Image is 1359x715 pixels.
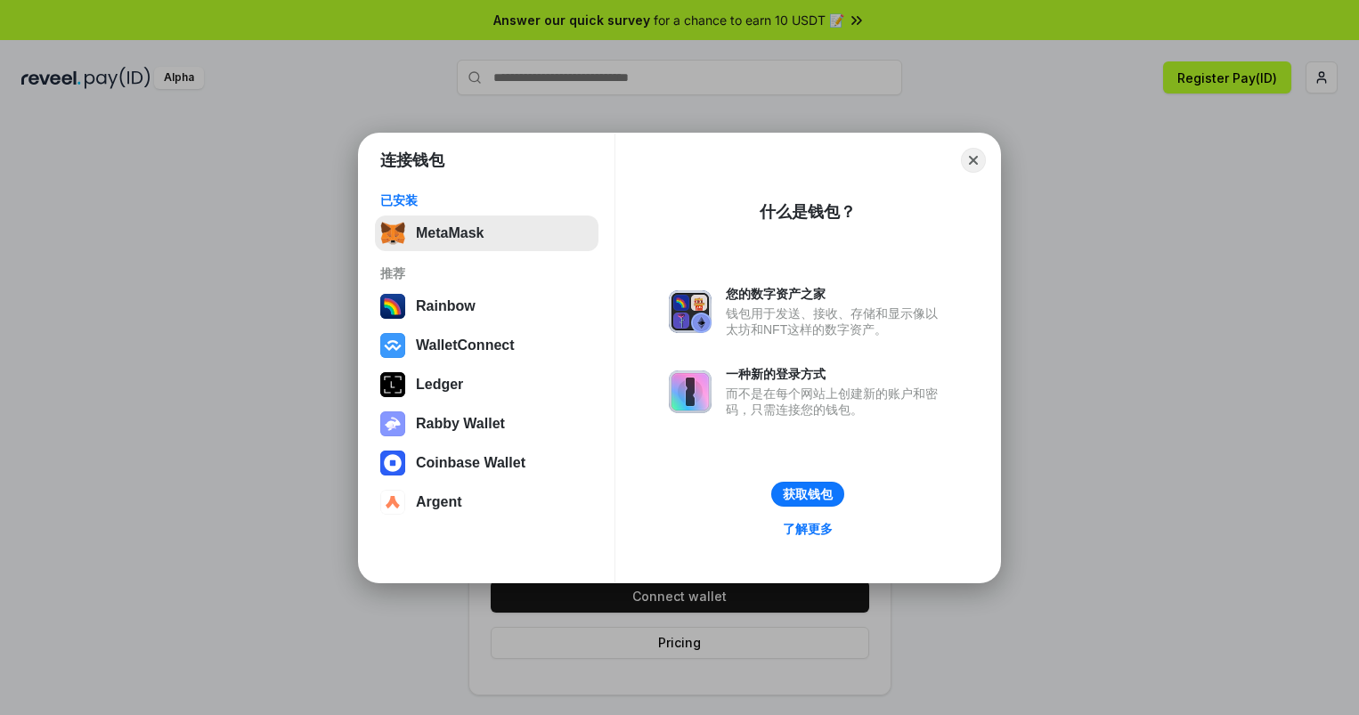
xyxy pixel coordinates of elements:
button: WalletConnect [375,328,598,363]
button: Coinbase Wallet [375,445,598,481]
div: 已安装 [380,192,593,208]
div: Rabby Wallet [416,416,505,432]
h1: 连接钱包 [380,150,444,171]
div: 钱包用于发送、接收、存储和显示像以太坊和NFT这样的数字资产。 [726,305,947,337]
div: Coinbase Wallet [416,455,525,471]
a: 了解更多 [772,517,843,540]
img: svg+xml,%3Csvg%20width%3D%2228%22%20height%3D%2228%22%20viewBox%3D%220%200%2028%2028%22%20fill%3D... [380,451,405,475]
img: svg+xml,%3Csvg%20xmlns%3D%22http%3A%2F%2Fwww.w3.org%2F2000%2Fsvg%22%20fill%3D%22none%22%20viewBox... [380,411,405,436]
div: 您的数字资产之家 [726,286,947,302]
img: svg+xml,%3Csvg%20xmlns%3D%22http%3A%2F%2Fwww.w3.org%2F2000%2Fsvg%22%20fill%3D%22none%22%20viewBox... [669,290,712,333]
img: svg+xml,%3Csvg%20width%3D%2228%22%20height%3D%2228%22%20viewBox%3D%220%200%2028%2028%22%20fill%3D... [380,490,405,515]
img: svg+xml,%3Csvg%20width%3D%2228%22%20height%3D%2228%22%20viewBox%3D%220%200%2028%2028%22%20fill%3D... [380,333,405,358]
button: 获取钱包 [771,482,844,507]
img: svg+xml,%3Csvg%20width%3D%22120%22%20height%3D%22120%22%20viewBox%3D%220%200%20120%20120%22%20fil... [380,294,405,319]
div: WalletConnect [416,337,515,353]
div: 获取钱包 [783,486,833,502]
div: Rainbow [416,298,476,314]
div: Ledger [416,377,463,393]
div: 一种新的登录方式 [726,366,947,382]
button: Ledger [375,367,598,402]
div: MetaMask [416,225,484,241]
img: svg+xml,%3Csvg%20xmlns%3D%22http%3A%2F%2Fwww.w3.org%2F2000%2Fsvg%22%20fill%3D%22none%22%20viewBox... [669,370,712,413]
div: 什么是钱包？ [760,201,856,223]
div: 而不是在每个网站上创建新的账户和密码，只需连接您的钱包。 [726,386,947,418]
button: MetaMask [375,215,598,251]
div: 推荐 [380,265,593,281]
button: Rainbow [375,288,598,324]
div: 了解更多 [783,521,833,537]
img: svg+xml,%3Csvg%20xmlns%3D%22http%3A%2F%2Fwww.w3.org%2F2000%2Fsvg%22%20width%3D%2228%22%20height%3... [380,372,405,397]
div: Argent [416,494,462,510]
button: Close [961,148,986,173]
button: Argent [375,484,598,520]
img: svg+xml,%3Csvg%20fill%3D%22none%22%20height%3D%2233%22%20viewBox%3D%220%200%2035%2033%22%20width%... [380,221,405,246]
button: Rabby Wallet [375,406,598,442]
